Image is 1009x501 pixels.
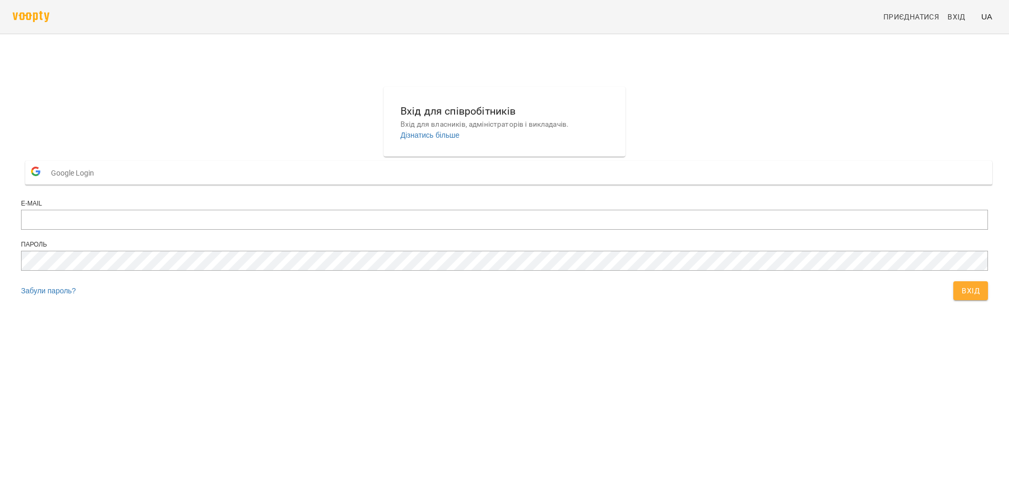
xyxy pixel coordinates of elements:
[400,103,609,119] h6: Вхід для співробітників
[400,119,609,130] p: Вхід для власників, адміністраторів і викладачів.
[21,240,988,249] div: Пароль
[981,11,992,22] span: UA
[392,95,617,149] button: Вхід для співробітниківВхід для власників, адміністраторів і викладачів.Дізнатись більше
[21,199,988,208] div: E-mail
[953,281,988,300] button: Вхід
[25,161,992,185] button: Google Login
[962,284,980,297] span: Вхід
[13,11,49,22] img: voopty.png
[879,7,943,26] a: Приєднатися
[21,287,76,295] a: Забули пароль?
[400,131,459,139] a: Дізнатись більше
[943,7,977,26] a: Вхід
[977,7,996,26] button: UA
[883,11,939,23] span: Приєднатися
[51,162,99,183] span: Google Login
[948,11,965,23] span: Вхід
